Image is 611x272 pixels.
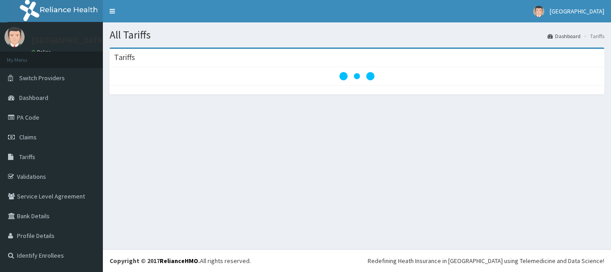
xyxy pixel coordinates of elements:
[547,32,581,40] a: Dashboard
[533,6,544,17] img: User Image
[4,27,25,47] img: User Image
[31,49,53,55] a: Online
[581,32,604,40] li: Tariffs
[550,7,604,15] span: [GEOGRAPHIC_DATA]
[110,29,604,41] h1: All Tariffs
[339,58,375,94] svg: audio-loading
[19,133,37,141] span: Claims
[114,53,135,61] h3: Tariffs
[31,36,105,44] p: [GEOGRAPHIC_DATA]
[19,153,35,161] span: Tariffs
[368,256,604,265] div: Redefining Heath Insurance in [GEOGRAPHIC_DATA] using Telemedicine and Data Science!
[19,94,48,102] span: Dashboard
[103,249,611,272] footer: All rights reserved.
[160,257,198,265] a: RelianceHMO
[19,74,65,82] span: Switch Providers
[110,257,200,265] strong: Copyright © 2017 .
